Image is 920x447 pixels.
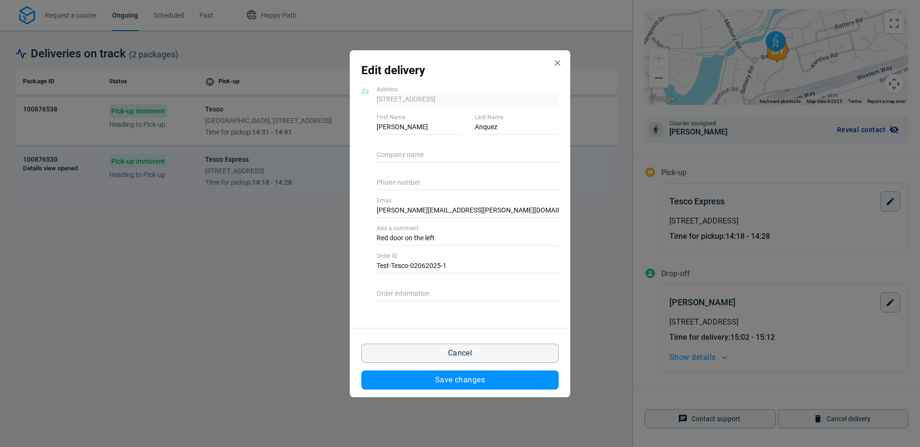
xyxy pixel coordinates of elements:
label: Order information [377,281,559,299]
span: Edit delivery [361,64,425,77]
button: Cancel [361,344,559,363]
label: Last Name [475,113,559,122]
div: Edit delivery modal [350,50,570,397]
span: Save changes [435,376,485,384]
span: Cancel [448,349,472,357]
label: Email [377,196,559,205]
label: Phone number [377,170,559,188]
button: Save changes [361,370,559,390]
label: Add a comment [377,224,559,233]
label: Order ID [377,252,559,260]
label: First Name [377,113,460,122]
label: Address [377,85,559,94]
label: Company name [377,142,559,160]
